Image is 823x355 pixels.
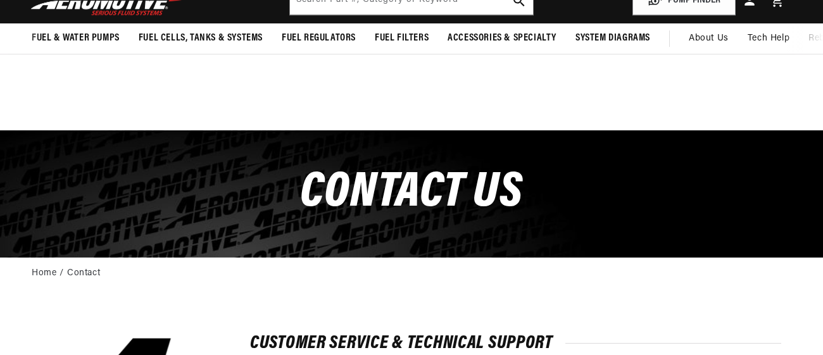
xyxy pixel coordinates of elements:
span: About Us [689,34,729,43]
span: CONTACt us [300,168,522,218]
span: Tech Help [748,32,789,46]
summary: Fuel & Water Pumps [22,23,129,53]
summary: Accessories & Specialty [438,23,566,53]
span: Fuel Cells, Tanks & Systems [139,32,263,45]
summary: Fuel Cells, Tanks & Systems [129,23,272,53]
a: Contact [67,266,100,280]
span: Fuel Filters [375,32,429,45]
span: Fuel Regulators [282,32,356,45]
nav: breadcrumbs [32,266,791,280]
span: System Diagrams [575,32,650,45]
summary: Fuel Filters [365,23,438,53]
summary: System Diagrams [566,23,660,53]
summary: Fuel Regulators [272,23,365,53]
summary: Tech Help [738,23,799,54]
a: Home [32,266,56,280]
span: Accessories & Specialty [448,32,556,45]
a: About Us [679,23,738,54]
h2: Customer Service & Technical Support [250,335,781,351]
span: Fuel & Water Pumps [32,32,120,45]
